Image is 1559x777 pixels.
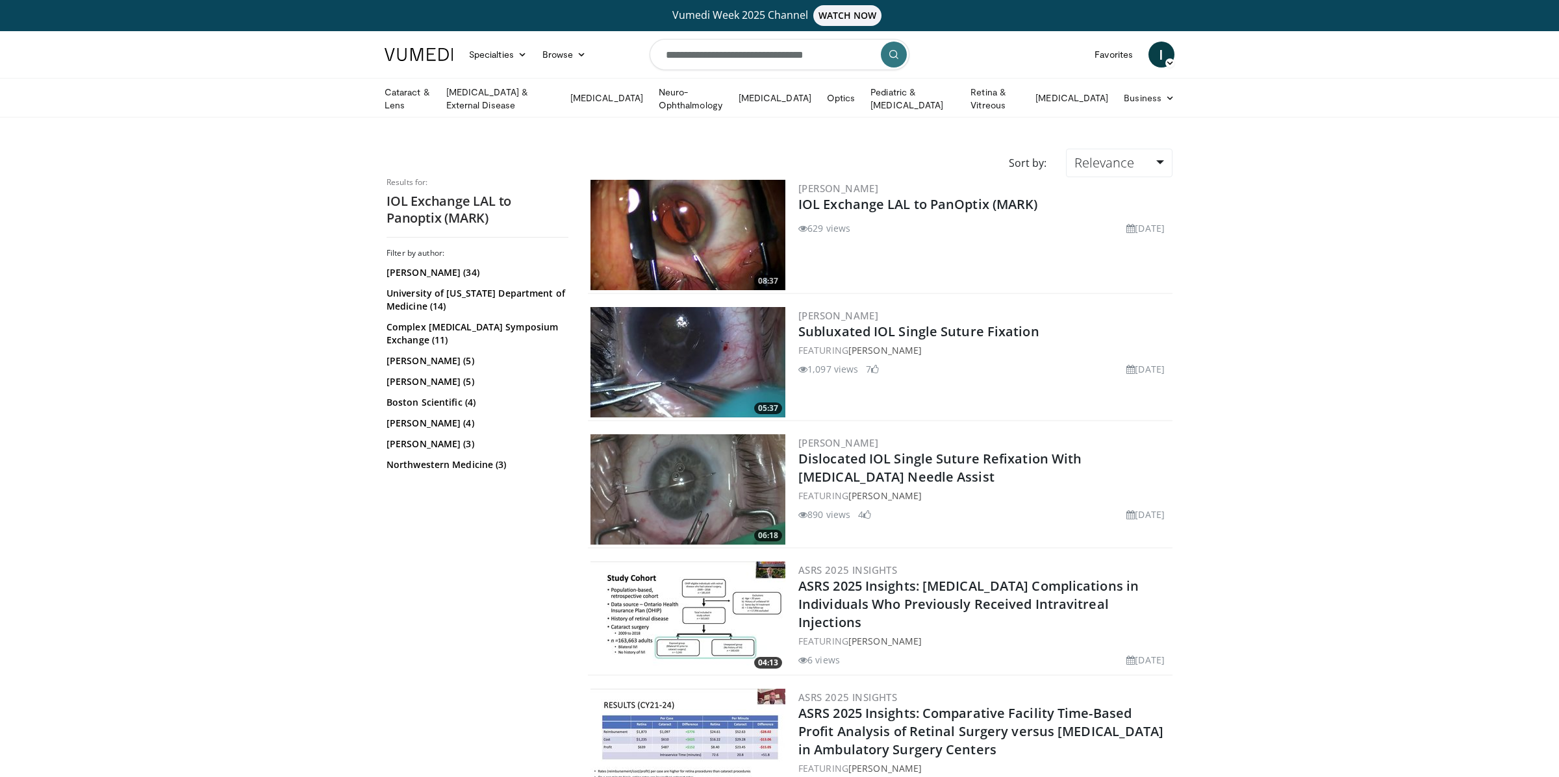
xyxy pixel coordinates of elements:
[798,563,897,576] a: ASRS 2025 Insights
[866,362,879,376] li: 7
[848,762,922,774] a: [PERSON_NAME]
[590,434,785,545] a: 06:18
[387,375,565,388] a: [PERSON_NAME] (5)
[387,354,565,367] a: [PERSON_NAME] (5)
[385,48,453,61] img: VuMedi Logo
[377,86,438,112] a: Cataract & Lens
[387,458,565,471] a: Northwestern Medicine (3)
[798,221,850,235] li: 629 views
[650,39,909,70] input: Search topics, interventions
[387,321,565,347] a: Complex [MEDICAL_DATA] Symposium Exchange (11)
[590,434,785,545] img: f34f3682-be80-4159-ba89-eb94a2ad6b68.300x170_q85_crop-smart_upscale.jpg
[387,177,568,188] p: Results for:
[798,436,878,449] a: [PERSON_NAME]
[798,450,1082,486] a: Dislocated IOL Single Suture Refixation With [MEDICAL_DATA] Needle Assist
[387,438,565,450] a: [PERSON_NAME] (3)
[590,180,785,290] img: fcbe6141-f417-44e0-a960-b1456bbe40d3.300x170_q85_crop-smart_upscale.jpg
[798,309,878,322] a: [PERSON_NAME]
[798,195,1038,213] a: IOL Exchange LAL to PanOptix (MARK)
[798,343,1170,357] div: FEATURING
[387,5,1172,26] a: Vumedi Week 2025 ChannelWATCH NOW
[1116,85,1182,111] a: Business
[798,691,897,704] a: ASRS 2025 Insights
[963,86,1028,112] a: Retina & Vitreous
[438,86,563,112] a: [MEDICAL_DATA] & External Disease
[754,657,782,669] span: 04:13
[590,307,785,417] a: 05:37
[1126,362,1165,376] li: [DATE]
[1074,154,1134,171] span: Relevance
[1126,653,1165,667] li: [DATE]
[754,530,782,541] span: 06:18
[1126,221,1165,235] li: [DATE]
[798,704,1164,758] a: ASRS 2025 Insights: Comparative Facility Time-Based Profit Analysis of Retinal Surgery versus [ME...
[590,307,785,417] img: 92cee52b-ab6e-4bb0-a285-0e85590396e8.300x170_q85_crop-smart_upscale.jpg
[590,561,785,672] a: 04:13
[651,86,731,112] a: Neuro-Ophthalmology
[387,266,565,279] a: [PERSON_NAME] (34)
[798,362,858,376] li: 1,097 views
[731,85,819,111] a: [MEDICAL_DATA]
[590,561,785,672] img: 8339b072-f808-4279-a864-e1592de2e21d.300x170_q85_crop-smart_upscale.jpg
[1126,508,1165,521] li: [DATE]
[590,180,785,290] a: 08:37
[1148,42,1174,68] a: I
[754,275,782,287] span: 08:37
[387,193,568,227] h2: IOL Exchange LAL to Panoptix (MARK)
[798,508,850,521] li: 890 views
[798,634,1170,648] div: FEATURING
[387,287,565,313] a: University of [US_STATE] Department of Medicine (14)
[848,489,922,502] a: [PERSON_NAME]
[387,248,568,258] h3: Filter by author:
[819,85,863,111] a: Optics
[563,85,651,111] a: [MEDICAL_DATA]
[461,42,535,68] a: Specialties
[754,402,782,414] span: 05:37
[387,396,565,409] a: Boston Scientific (4)
[798,577,1139,631] a: ASRS 2025 Insights: [MEDICAL_DATA] Complications in Individuals Who Previously Received Intravitr...
[999,149,1056,177] div: Sort by:
[1066,149,1172,177] a: Relevance
[1028,85,1116,111] a: [MEDICAL_DATA]
[863,86,963,112] a: Pediatric & [MEDICAL_DATA]
[798,489,1170,502] div: FEATURING
[798,323,1039,340] a: Subluxated IOL Single Suture Fixation
[798,182,878,195] a: [PERSON_NAME]
[798,761,1170,775] div: FEATURING
[1087,42,1141,68] a: Favorites
[858,508,871,521] li: 4
[798,653,840,667] li: 6 views
[848,344,922,356] a: [PERSON_NAME]
[848,635,922,647] a: [PERSON_NAME]
[813,5,882,26] span: WATCH NOW
[535,42,594,68] a: Browse
[387,417,565,430] a: [PERSON_NAME] (4)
